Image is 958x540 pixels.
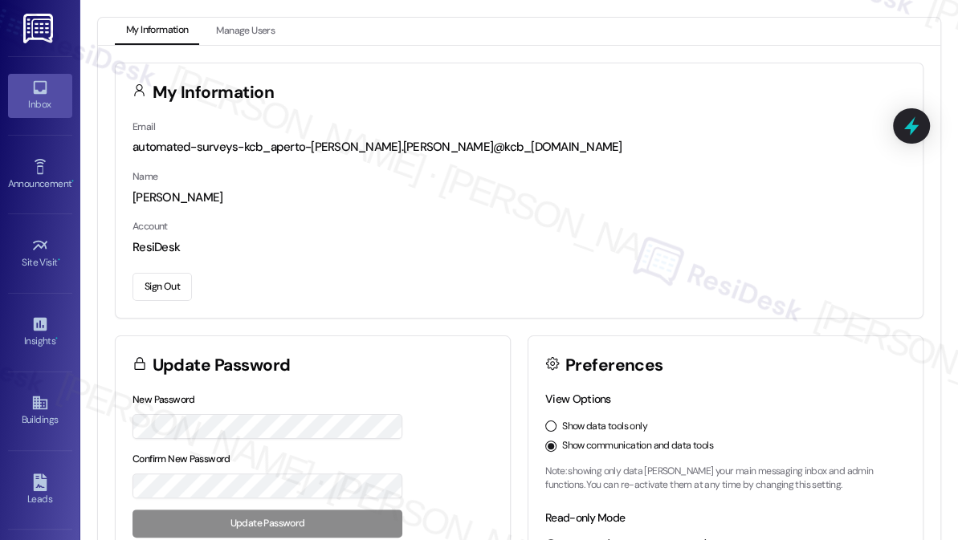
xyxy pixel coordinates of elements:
label: Email [132,120,155,133]
p: Note: showing only data [PERSON_NAME] your main messaging inbox and admin functions. You can re-a... [545,465,906,493]
a: Inbox [8,74,72,117]
span: • [58,254,60,266]
label: New Password [132,393,195,406]
label: Show data tools only [562,420,647,434]
button: My Information [115,18,199,45]
div: automated-surveys-kcb_aperto-[PERSON_NAME].[PERSON_NAME]@kcb_[DOMAIN_NAME] [132,139,906,156]
h3: My Information [153,84,275,101]
a: Site Visit • [8,232,72,275]
div: ResiDesk [132,239,906,256]
span: • [71,176,74,187]
h3: Update Password [153,357,291,374]
label: Show communication and data tools [562,439,713,453]
img: ResiDesk Logo [23,14,56,43]
div: [PERSON_NAME] [132,189,906,206]
a: Leads [8,469,72,512]
label: Confirm New Password [132,453,230,465]
h3: Preferences [565,357,663,374]
label: Account [132,220,168,233]
button: Sign Out [132,273,192,301]
label: Name [132,170,158,183]
label: View Options [545,392,611,406]
button: Manage Users [205,18,286,45]
label: Read-only Mode [545,510,625,525]
a: Buildings [8,389,72,432]
span: • [55,333,58,344]
a: Insights • [8,311,72,354]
